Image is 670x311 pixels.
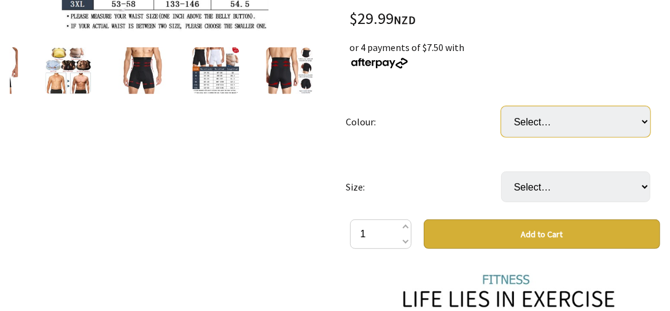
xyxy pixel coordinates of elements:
[119,47,165,94] img: Men Tummy Control Compression Shorts - High Waist Trainer Slimming Shapewear Boxer Underwear
[350,58,409,69] img: Afterpay
[346,89,501,154] td: Colour:
[394,13,416,27] span: NZD
[350,40,661,69] div: or 4 payments of $7.50 with
[45,47,92,94] img: Men Tummy Control Compression Shorts - High Waist Trainer Slimming Shapewear Boxer Underwear
[192,47,239,94] img: Men Tummy Control Compression Shorts - High Waist Trainer Slimming Shapewear Boxer Underwear
[266,47,313,94] img: Men Tummy Control Compression Shorts - High Waist Trainer Slimming Shapewear Boxer Underwear
[424,219,661,249] button: Add to Cart
[346,154,501,219] td: Size:
[350,11,661,28] div: $29.99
